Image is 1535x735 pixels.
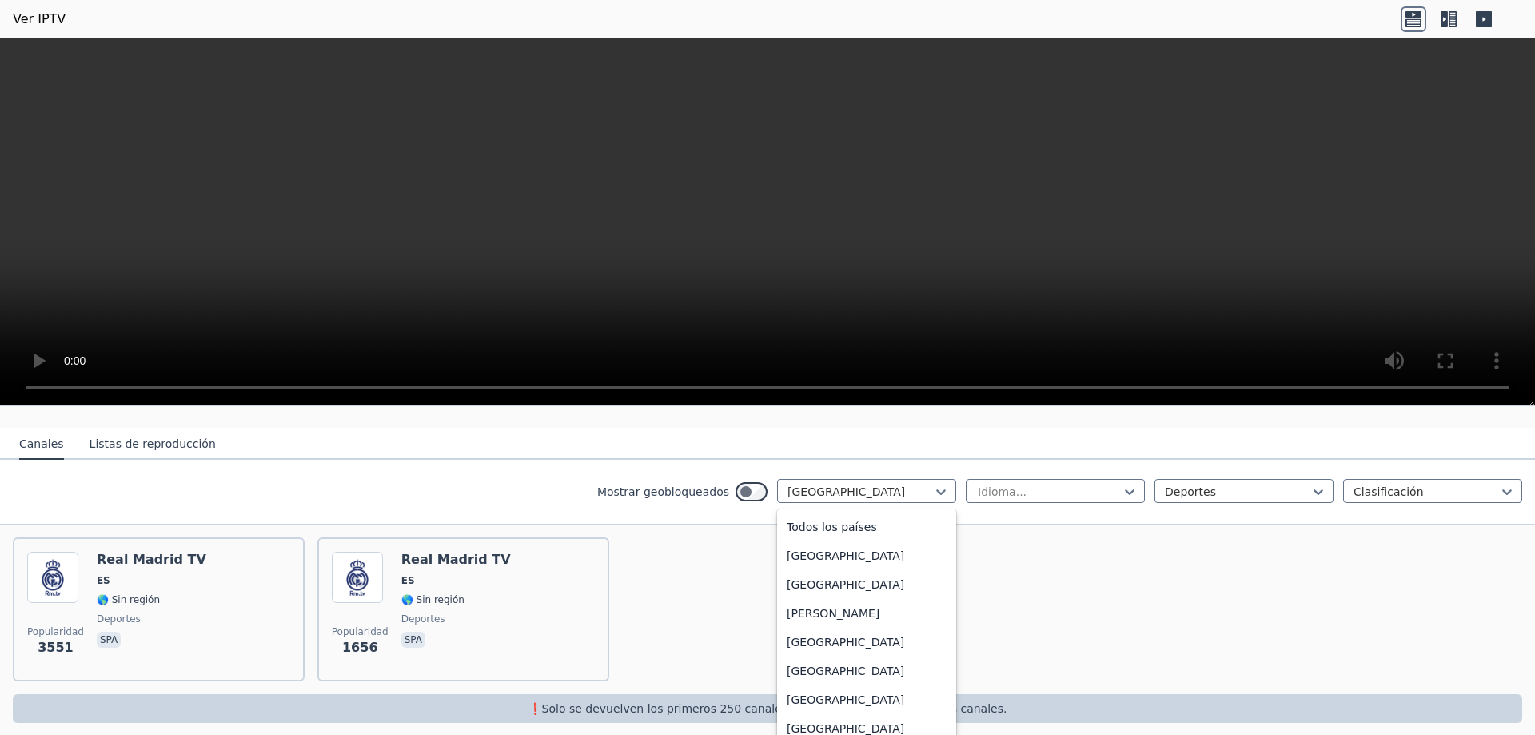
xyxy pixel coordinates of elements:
[787,578,904,591] font: [GEOGRAPHIC_DATA]
[13,10,66,29] a: Ver IPTV
[13,11,66,26] font: Ver IPTV
[97,575,110,586] font: ES
[405,634,422,645] font: spa
[787,693,904,706] font: [GEOGRAPHIC_DATA]
[401,552,511,567] font: Real Madrid TV
[27,552,78,603] img: Real Madrid TV
[787,722,904,735] font: [GEOGRAPHIC_DATA]
[401,594,464,605] font: 🌎 Sin región
[787,521,877,533] font: Todos los países
[401,613,445,625] font: deportes
[401,575,415,586] font: ES
[787,636,904,649] font: [GEOGRAPHIC_DATA]
[38,640,74,655] font: 3551
[100,634,118,645] font: spa
[97,613,141,625] font: deportes
[332,552,383,603] img: Real Madrid TV
[332,626,389,637] font: Popularidad
[27,626,84,637] font: Popularidad
[528,702,1007,715] font: ❗️Solo se devuelven los primeros 250 canales, use los filtros para limitar los canales.
[90,437,216,450] font: Listas de reproducción
[97,594,160,605] font: 🌎 Sin región
[787,607,879,620] font: [PERSON_NAME]
[597,485,729,498] font: Mostrar geobloqueados
[19,437,64,450] font: Canales
[342,640,378,655] font: 1656
[787,549,904,562] font: [GEOGRAPHIC_DATA]
[19,429,64,460] button: Canales
[97,552,206,567] font: Real Madrid TV
[90,429,216,460] button: Listas de reproducción
[787,665,904,677] font: [GEOGRAPHIC_DATA]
